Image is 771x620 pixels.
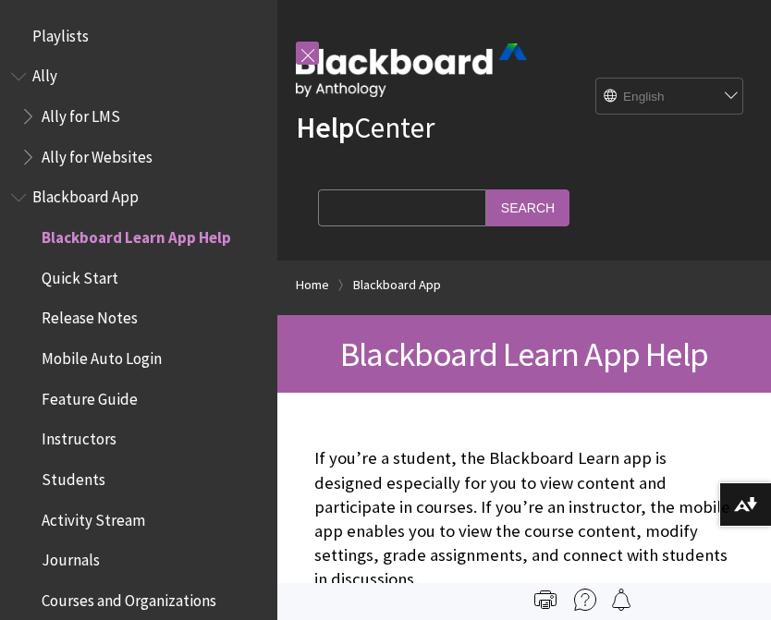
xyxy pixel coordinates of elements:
span: Students [42,464,105,489]
img: More help [574,589,596,611]
span: Ally for LMS [42,101,120,126]
span: Instructors [42,424,116,449]
span: Blackboard Learn App Help [340,333,708,375]
span: Ally for Websites [42,141,153,166]
img: Blackboard by Anthology [296,43,527,97]
span: Quick Start [42,262,118,287]
a: Home [296,274,329,297]
a: HelpCenter [296,109,434,146]
span: Release Notes [42,303,138,328]
img: Follow this page [610,589,632,611]
span: Mobile Auto Login [42,343,162,368]
span: Blackboard Learn App Help [42,222,231,247]
a: Blackboard App [353,274,441,297]
p: If you’re a student, the Blackboard Learn app is designed especially for you to view content and ... [314,446,734,591]
input: Search [486,189,569,225]
nav: Book outline for Anthology Ally Help [11,61,266,173]
img: Print [534,589,557,611]
nav: Book outline for Playlists [11,20,266,52]
span: Ally [32,61,57,86]
span: Activity Stream [42,505,145,529]
strong: Help [296,109,354,146]
span: Journals [42,545,100,570]
select: Site Language Selector [596,79,744,115]
span: Playlists [32,20,89,45]
span: Blackboard App [32,182,139,207]
span: Feature Guide [42,383,138,408]
span: Courses and Organizations [42,585,216,610]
